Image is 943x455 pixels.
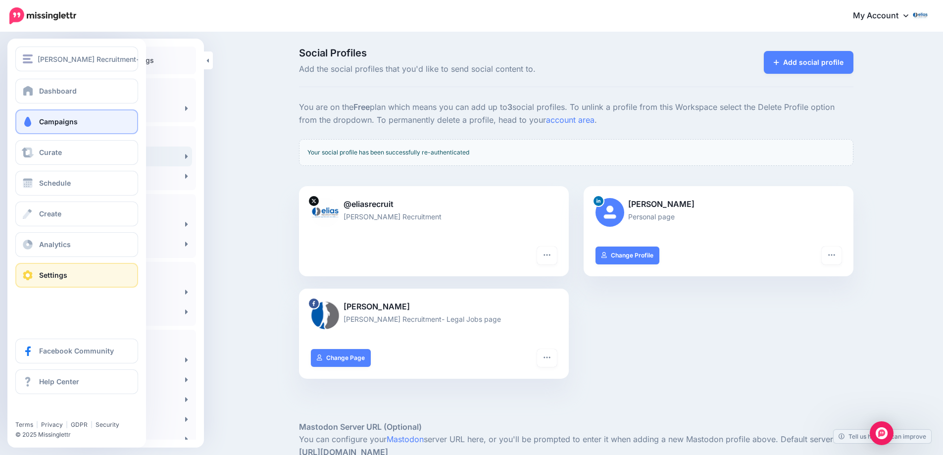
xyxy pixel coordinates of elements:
span: | [36,421,38,428]
b: Free [353,102,370,112]
a: Dashboard [15,79,138,103]
span: Analytics [39,240,71,249]
img: menu.png [23,54,33,63]
a: Create [15,202,138,226]
span: Curate [39,148,62,156]
a: account area [546,115,595,125]
span: Facebook Community [39,347,114,355]
a: Change Profile [596,247,659,264]
img: KE4ALzQt-4168.jpg [311,198,340,227]
p: Personal page [596,211,842,222]
p: [PERSON_NAME] Recruitment- Legal Jobs page [311,313,557,325]
a: My Account [843,4,928,28]
span: | [91,421,93,428]
iframe: Twitter Follow Button [15,406,91,416]
b: 3 [507,102,512,112]
a: Security [96,421,119,428]
p: [PERSON_NAME] [596,198,842,211]
a: Add social profile [764,51,853,74]
span: Social Profiles [299,48,664,58]
p: You are on the plan which means you can add up to social profiles. To unlink a profile from this ... [299,101,853,127]
p: [PERSON_NAME] [311,301,557,313]
a: Facebook Community [15,339,138,363]
a: Campaigns [15,109,138,134]
span: [PERSON_NAME] Recruitment- Specialist Legal Recruiters since [DATE] [38,53,274,65]
img: user_default_image.png [596,198,624,227]
a: Privacy [41,421,63,428]
a: GDPR [71,421,88,428]
a: Curate [15,140,138,165]
div: Open Intercom Messenger [870,421,893,445]
span: Help Center [39,377,79,386]
span: Create [39,209,61,218]
a: Settings [15,263,138,288]
a: Change Page [311,349,371,367]
button: [PERSON_NAME] Recruitment- Specialist Legal Recruiters since [DATE] [15,47,138,71]
li: © 2025 Missinglettr [15,430,144,440]
span: Settings [39,271,67,279]
p: @eliasrecruit [311,198,557,211]
a: Schedule [15,171,138,196]
span: Add the social profiles that you'd like to send social content to. [299,63,664,76]
span: Campaigns [39,117,78,126]
a: Help Center [15,369,138,394]
span: Dashboard [39,87,77,95]
a: Mastodon [387,434,424,444]
span: Schedule [39,179,71,187]
div: Your social profile has been successfully re-authenticated [299,139,853,166]
p: [PERSON_NAME] Recruitment [311,211,557,222]
img: 18118525_10155211673167790_704529184535041287_n-bsa102434.png [311,301,340,329]
span: | [66,421,68,428]
a: Terms [15,421,33,428]
a: Tell us how we can improve [834,430,931,443]
a: Analytics [15,232,138,257]
img: Missinglettr [9,7,76,24]
h5: Mastodon Server URL (Optional) [299,421,853,433]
